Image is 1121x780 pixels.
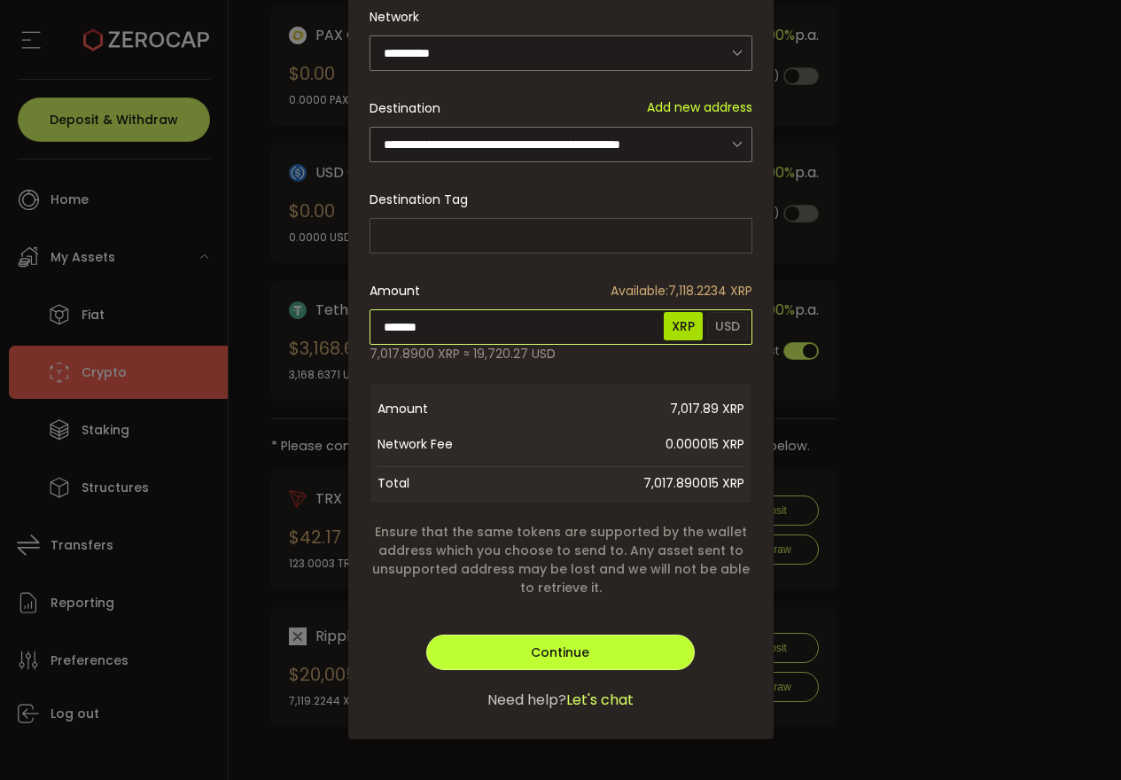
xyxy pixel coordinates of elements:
span: Let's chat [566,690,634,711]
span: Destination [370,99,440,117]
span: Amount [370,282,420,300]
span: 7,017.89 XRP [519,391,744,426]
span: Add new address [647,98,752,117]
span: Ensure that the same tokens are supported by the wallet address which you choose to send to. Any ... [370,523,752,597]
span: USD [707,312,748,340]
span: Available: [611,282,668,300]
span: 7,017.8900 XRP ≈ 19,720.27 USD [370,345,556,363]
span: Continue [531,643,589,661]
button: Continue [426,635,694,670]
iframe: Chat Widget [1032,695,1121,780]
span: 7,017.890015 XRP [643,471,744,495]
span: Destination Tag [370,191,468,208]
span: 7,118.2234 XRP [611,282,752,300]
label: Network [370,8,430,26]
span: Need help? [487,690,566,711]
span: XRP [664,312,703,340]
span: 0.000015 XRP [519,426,744,462]
span: Total [378,471,409,495]
span: Network Fee [378,426,519,462]
span: Amount [378,391,519,426]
